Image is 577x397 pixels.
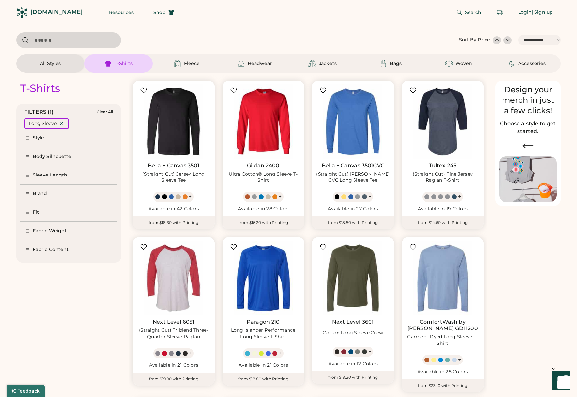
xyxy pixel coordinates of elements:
img: Tultex 245 (Straight Cut) Fine Jersey Raglan T-Shirt [406,84,480,159]
div: Woven [455,60,472,67]
div: + [279,350,282,357]
div: FILTERS (1) [24,108,54,116]
a: Gildan 2400 [247,162,280,169]
div: Fabric Content [33,246,69,253]
div: from $19.20 with Printing [312,371,394,384]
button: Search [449,6,489,19]
div: + [368,193,371,200]
a: Bella + Canvas 3501 [148,162,199,169]
div: Available in 28 Colors [406,369,480,375]
div: Available in 21 Colors [226,362,301,369]
span: Shop [153,10,166,15]
img: Accessories Icon [508,60,516,68]
div: Sort By Price [459,37,490,43]
img: Bags Icon [379,60,387,68]
img: Image of Lisa Congdon Eye Print on T-Shirt and Hat [499,156,557,202]
img: Woven Icon [445,60,453,68]
div: Body Silhouette [33,153,72,160]
div: All Styles [40,60,61,67]
div: + [458,356,461,363]
img: BELLA + CANVAS 3501 (Straight Cut) Jersey Long Sleeve Tee [137,84,211,159]
div: + [189,193,192,200]
div: Fit [33,209,39,216]
div: (Straight Cut) Triblend Three-Quarter Sleeve Raglan [137,327,211,340]
img: Rendered Logo - Screens [16,7,28,18]
img: ComfortWash by Hanes GDH200 Garment Dyed Long Sleeve T-Shirt [406,241,480,315]
a: Paragon 210 [247,319,280,325]
div: Available in 42 Colors [137,206,211,212]
div: Available in 12 Colors [316,361,390,367]
div: [DOMAIN_NAME] [30,8,83,16]
div: Clear All [97,110,113,114]
div: | Sign up [532,9,553,16]
div: from $18.30 with Printing [133,216,215,229]
img: Headwear Icon [237,60,245,68]
a: ComfortWash by [PERSON_NAME] GDH200 [406,319,480,332]
div: Design your merch in just a few clicks! [499,84,557,116]
div: + [279,193,282,200]
div: Style [33,135,44,141]
img: Fleece Icon [173,60,181,68]
div: Available in 21 Colors [137,362,211,369]
img: Gildan 2400 Ultra Cotton® Long Sleeve T-Shirt [226,84,301,159]
div: Login [518,9,532,16]
img: T-Shirts Icon [104,60,112,68]
div: Cotton Long Sleeve Crew [323,330,383,336]
div: from $18.50 with Printing [312,216,394,229]
div: T-Shirts [115,60,133,67]
div: (Straight Cut) Jersey Long Sleeve Tee [137,171,211,184]
button: Shop [145,6,182,19]
div: Garment Dyed Long Sleeve T-Shirt [406,334,480,347]
div: Available in 27 Colors [316,206,390,212]
div: Available in 19 Colors [406,206,480,212]
div: + [368,348,371,355]
div: from $18.80 with Printing [223,373,305,386]
a: Next Level 6051 [153,319,194,325]
div: (Straight Cut) Fine Jersey Raglan T-Shirt [406,171,480,184]
h2: Choose a style to get started. [499,120,557,135]
span: Search [465,10,482,15]
div: Long Sleeve [29,120,57,127]
div: Long Islander Performance Long Sleeve T-Shirt [226,327,301,340]
div: Fleece [184,60,200,67]
div: Ultra Cotton® Long Sleeve T-Shirt [226,171,301,184]
div: from $19.90 with Printing [133,373,215,386]
button: Resources [101,6,141,19]
div: Brand [33,191,47,197]
div: + [458,193,461,200]
iframe: Front Chat [546,368,574,396]
div: from $23.10 with Printing [402,379,484,392]
div: Sleeve Length [33,172,67,178]
div: Available in 28 Colors [226,206,301,212]
a: Next Level 3601 [332,319,374,325]
div: Accessories [518,60,546,67]
img: Jackets Icon [308,60,316,68]
img: BELLA + CANVAS 3501CVC (Straight Cut) Heather CVC Long Sleeve Tee [316,84,390,159]
div: from $14.60 with Printing [402,216,484,229]
a: Bella + Canvas 3501CVC [322,162,384,169]
div: from $16.20 with Printing [223,216,305,229]
img: Next Level 3601 Cotton Long Sleeve Crew [316,241,390,315]
div: Headwear [248,60,272,67]
button: Retrieve an order [493,6,506,19]
a: Tultex 245 [429,162,457,169]
div: Jackets [319,60,337,67]
img: Next Level 6051 (Straight Cut) Triblend Three-Quarter Sleeve Raglan [137,241,211,315]
div: Bags [390,60,402,67]
div: Fabric Weight [33,228,67,234]
img: Paragon 210 Long Islander Performance Long Sleeve T-Shirt [226,241,301,315]
div: + [189,350,192,357]
div: (Straight Cut) [PERSON_NAME] CVC Long Sleeve Tee [316,171,390,184]
div: T-Shirts [20,82,60,95]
